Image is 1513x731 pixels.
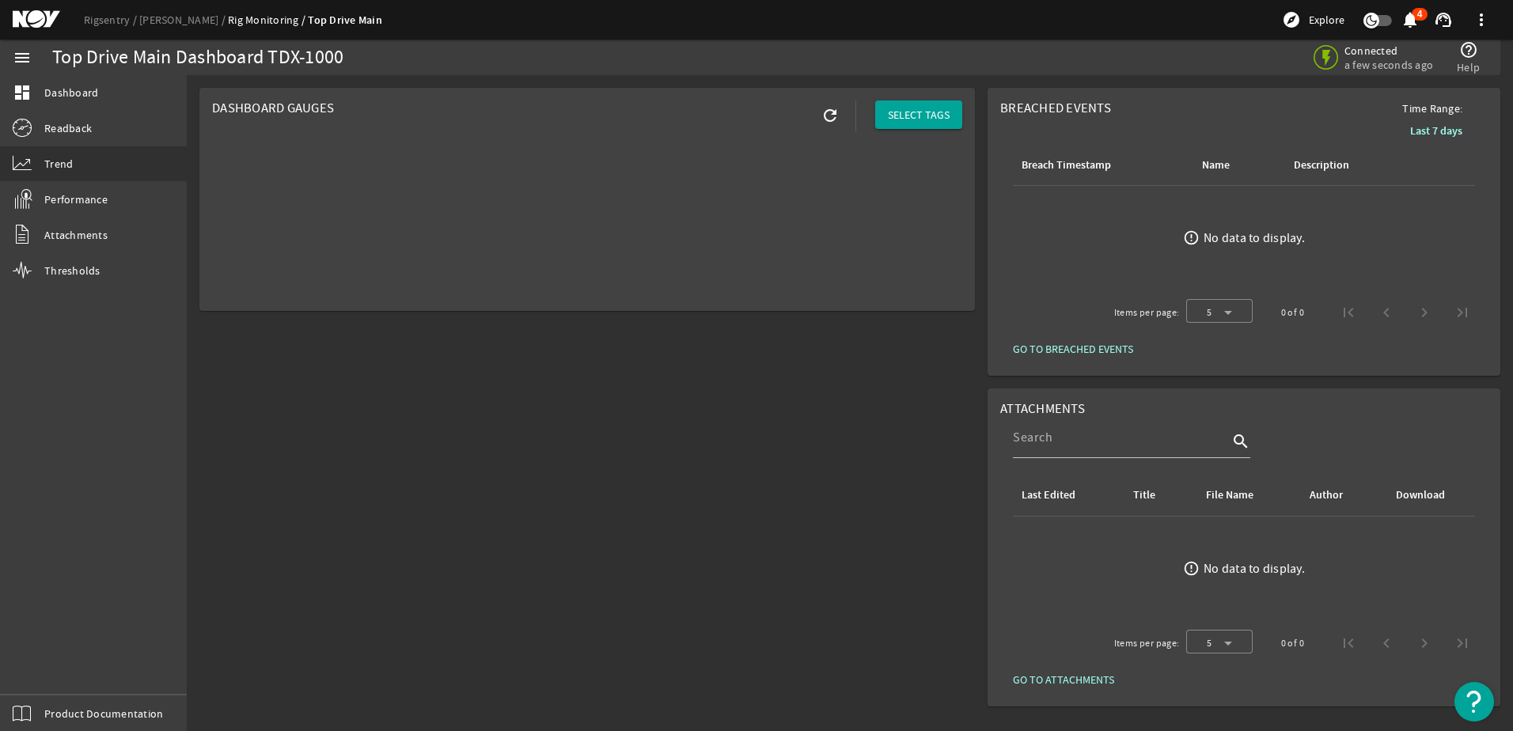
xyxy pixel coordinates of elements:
button: more_vert [1462,1,1500,39]
i: search [1231,432,1250,451]
div: Description [1291,157,1404,174]
span: GO TO ATTACHMENTS [1013,672,1114,687]
mat-icon: refresh [821,106,840,125]
div: Items per page: [1114,305,1180,320]
div: Last Edited [1022,487,1075,504]
a: [PERSON_NAME] [139,13,228,27]
mat-icon: help_outline [1459,40,1478,59]
div: No data to display. [1204,561,1305,577]
a: Rig Monitoring [228,13,308,27]
span: SELECT TAGS [888,107,950,123]
mat-icon: dashboard [13,83,32,102]
div: Author [1307,487,1375,504]
div: Author [1310,487,1343,504]
b: Last 7 days [1410,123,1462,138]
span: Breached Events [1000,100,1111,116]
button: 4 [1401,12,1418,28]
div: Breach Timestamp [1022,157,1111,174]
mat-icon: notifications [1401,10,1420,29]
span: Readback [44,120,92,136]
span: Time Range: [1390,100,1475,116]
div: Description [1294,157,1349,174]
div: 0 of 0 [1281,635,1304,651]
span: Explore [1309,12,1344,28]
div: Title [1133,487,1155,504]
span: Attachments [1000,400,1085,417]
span: Dashboard [44,85,98,100]
div: File Name [1204,487,1288,504]
div: Name [1200,157,1272,174]
div: Items per page: [1114,635,1180,651]
div: Last Edited [1019,487,1112,504]
mat-icon: error_outline [1183,560,1200,577]
mat-icon: error_outline [1183,229,1200,246]
div: File Name [1206,487,1253,504]
span: Attachments [44,227,108,243]
button: GO TO ATTACHMENTS [1000,665,1127,694]
div: Download [1396,487,1445,504]
div: Title [1131,487,1184,504]
a: Rigsentry [84,13,139,27]
div: 0 of 0 [1281,305,1304,320]
button: Last 7 days [1397,116,1475,145]
span: Performance [44,191,108,207]
span: Help [1457,59,1480,75]
span: Dashboard Gauges [212,100,334,116]
span: Product Documentation [44,706,163,722]
input: Search [1013,428,1228,447]
div: Name [1202,157,1230,174]
span: a few seconds ago [1344,58,1433,72]
span: GO TO BREACHED EVENTS [1013,341,1133,357]
div: Breach Timestamp [1019,157,1181,174]
span: Thresholds [44,263,100,278]
mat-icon: menu [13,48,32,67]
mat-icon: explore [1282,10,1301,29]
mat-icon: support_agent [1434,10,1453,29]
span: Connected [1344,44,1433,58]
button: Explore [1276,7,1351,32]
button: SELECT TAGS [875,100,962,129]
a: Top Drive Main [308,13,382,28]
button: Open Resource Center [1454,682,1494,722]
div: No data to display. [1204,230,1305,246]
span: Trend [44,156,73,172]
div: Top Drive Main Dashboard TDX-1000 [52,50,343,66]
button: GO TO BREACHED EVENTS [1000,335,1146,363]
